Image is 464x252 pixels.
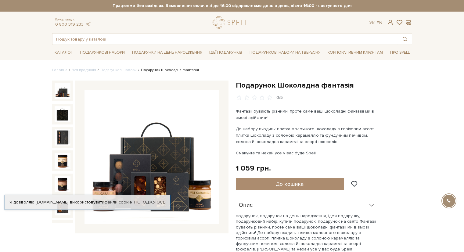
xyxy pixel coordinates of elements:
[239,203,253,208] span: Опис
[236,178,344,190] button: До кошика
[276,181,304,187] span: До кошика
[55,223,70,239] img: Подарунок Шоколадна фантазія
[52,34,398,45] input: Пошук товару у каталозі
[375,20,376,25] span: |
[388,48,412,57] a: Про Spell
[276,95,283,101] div: 0/5
[130,48,205,57] a: Подарунки на День народження
[85,22,91,27] a: telegram
[213,16,251,29] a: logo
[55,106,70,122] img: Подарунок Шоколадна фантазія
[72,68,96,72] a: Вся продукція
[55,18,91,22] span: Консультація:
[55,176,70,192] img: Подарунок Шоколадна фантазія
[236,126,379,145] p: До набору входить: плитка молочного шоколаду з горіховим асорті, плитка шоколаду з солоною караме...
[325,47,385,58] a: Корпоративним клієнтам
[55,22,84,27] a: 0 800 319 233
[236,81,412,90] h1: Подарунок Шоколадна фантазія
[77,48,127,57] a: Подарункові набори
[236,213,378,252] p: подарунок, подарунок на день народження, ідея подарунку, подарунковий набір, купити подарунок, по...
[52,48,75,57] a: Каталог
[55,153,70,169] img: Подарунок Шоколадна фантазія
[5,200,170,205] div: Я дозволяю [DOMAIN_NAME] використовувати
[236,108,379,121] p: Фантазії бувають різними, проте саме ваші шоколадні фантазії ми в змозі здійснити!
[134,200,165,205] a: Погоджуюсь
[85,90,219,225] img: Подарунок Шоколадна фантазія
[398,34,412,45] button: Пошук товару у каталозі
[55,129,70,145] img: Подарунок Шоколадна фантазія
[52,68,67,72] a: Головна
[207,48,245,57] a: Ідеї подарунків
[369,20,382,26] div: Ук
[52,3,412,9] strong: Працюємо без вихідних. Замовлення оплачені до 16:00 відправляємо день в день, після 16:00 - насту...
[55,83,70,99] img: Подарунок Шоколадна фантазія
[100,68,137,72] a: Подарункові набори
[236,150,379,156] p: Смакуйте та нехай усе у вас буде Spell!
[137,67,199,73] li: Подарунок Шоколадна фантазія
[236,164,271,173] div: 1 059 грн.
[104,200,132,205] a: файли cookie
[377,20,382,25] a: En
[247,47,323,58] a: Подарункові набори на 1 Вересня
